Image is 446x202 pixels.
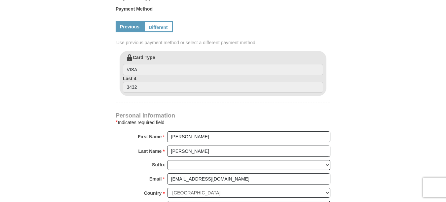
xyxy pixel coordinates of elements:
a: Previous [116,21,144,32]
strong: Email [149,174,162,184]
label: Card Type [123,54,323,75]
label: Last 4 [123,75,323,93]
div: Indicates required field [116,118,330,126]
strong: Last Name [138,147,162,156]
a: Different [144,21,173,32]
strong: Suffix [152,160,165,169]
strong: Country [144,188,162,198]
strong: First Name [138,132,162,141]
input: Last 4 [123,82,323,93]
span: Use previous payment method or select a different payment method. [116,39,331,46]
input: Card Type [123,64,323,75]
label: Payment Method [116,6,330,16]
h4: Personal Information [116,113,330,118]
